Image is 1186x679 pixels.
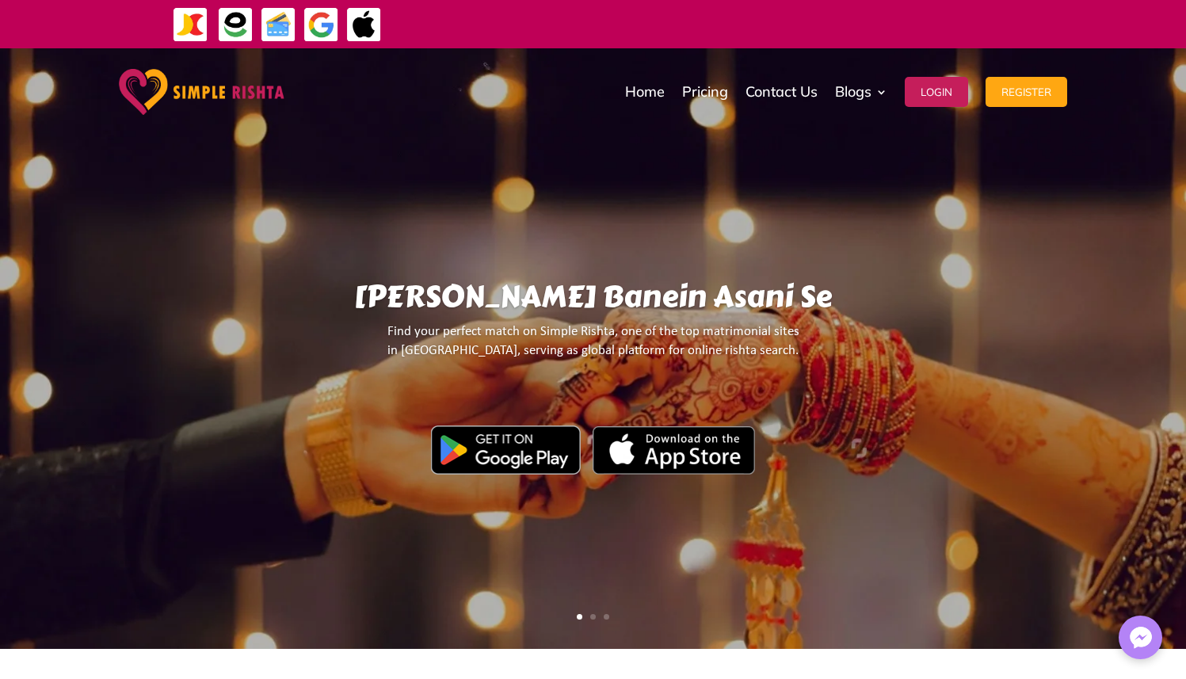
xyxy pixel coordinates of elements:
img: ApplePay-icon [346,7,382,43]
img: Google Play [431,425,581,475]
a: Contact Us [746,52,818,132]
a: 3 [604,614,609,620]
strong: جاز کیش [732,10,765,37]
img: JazzCash-icon [173,7,208,43]
a: Blogs [835,52,887,132]
strong: ایزی پیسہ [693,10,728,37]
h1: [PERSON_NAME] Banein Asani Se [154,279,1032,322]
a: Home [625,52,665,132]
a: Pricing [682,52,728,132]
button: Register [986,77,1067,107]
a: 2 [590,614,596,620]
a: Register [986,52,1067,132]
a: Login [905,52,968,132]
img: Credit Cards [261,7,296,43]
img: GooglePay-icon [303,7,339,43]
p: Find your perfect match on Simple Rishta, one of the top matrimonial sites in [GEOGRAPHIC_DATA], ... [154,322,1032,374]
img: Messenger [1125,622,1157,654]
img: EasyPaisa-icon [218,7,254,43]
a: 1 [577,614,582,620]
button: Login [905,77,968,107]
div: ایپ میں پیمنٹ صرف گوگل پے اور ایپل پے کے ذریعے ممکن ہے۔ ، یا کریڈٹ کارڈ کے ذریعے ویب سائٹ پر ہوگی۔ [430,14,1114,33]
